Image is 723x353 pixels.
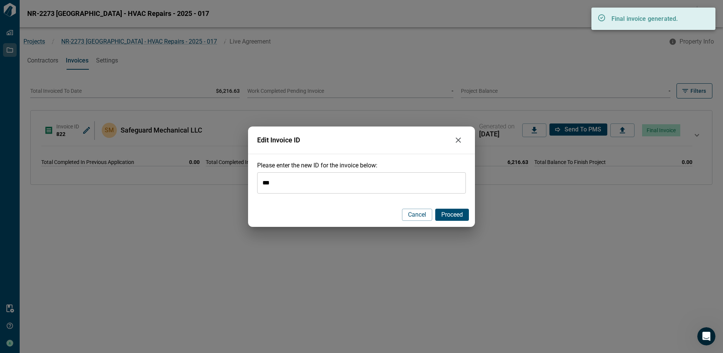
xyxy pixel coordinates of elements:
span: Edit Invoice ID [257,136,451,144]
span: Cancel [408,211,426,219]
iframe: Intercom live chat [697,327,715,345]
button: Proceed [435,209,469,221]
span: Please enter the new ID for the invoice below: [257,162,377,169]
span: Proceed [441,211,463,219]
button: Cancel [402,209,432,221]
p: Final invoice generated. [611,14,702,23]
